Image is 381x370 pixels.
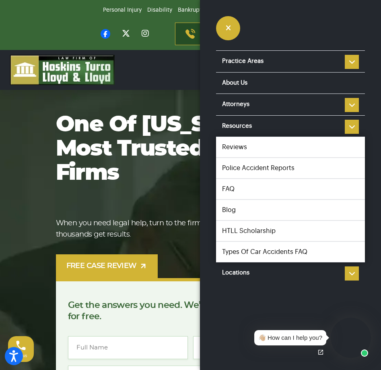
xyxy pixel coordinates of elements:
[216,200,365,220] a: Blog
[175,23,281,45] a: Contact us [DATE][PHONE_NUMBER]
[178,7,208,13] a: Bankruptcy
[216,179,365,199] a: FAQ
[216,262,365,284] a: Locations
[312,344,329,361] a: Open chat
[216,242,365,262] a: Types of Car Accidents FAQ
[258,333,322,343] div: 👋🏼 How can I help you?
[10,55,115,85] img: logo
[216,51,365,72] a: Practice Areas
[147,7,172,13] a: Disability
[216,94,365,115] a: Attorneys
[216,137,365,157] a: Reviews
[68,336,188,359] input: Full Name
[193,336,313,359] input: Email*
[216,73,365,94] a: About Us
[68,299,313,322] p: Get the answers you need. We’ll review your case [DATE], for free.
[216,221,365,241] a: HTLL Scholarship
[216,116,365,137] a: Resources
[216,158,365,178] a: Police Accident Reports
[103,7,142,13] a: Personal Injury
[56,254,158,278] a: FREE CASE REVIEW
[56,113,309,185] h1: One of [US_STATE]’s most trusted law firms
[56,218,309,240] p: When you need legal help, turn to the firm that’s helped tens of thousands get results.
[139,262,147,270] img: arrow-up-right-light.svg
